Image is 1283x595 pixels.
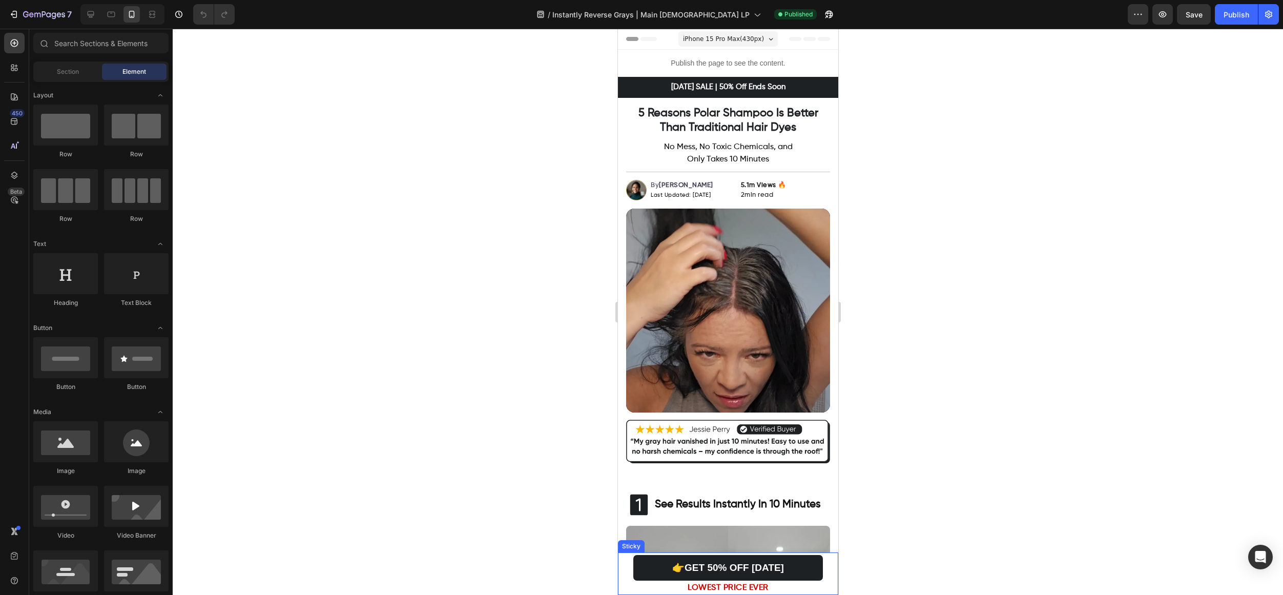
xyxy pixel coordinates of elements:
p: 7 [67,8,72,20]
div: Beta [8,188,25,196]
div: Image [33,466,98,476]
div: Row [33,214,98,223]
span: / [548,9,550,20]
div: 450 [10,109,25,117]
div: Video Banner [104,531,169,540]
div: Image [104,466,169,476]
div: Heading [33,298,98,307]
div: Publish [1224,9,1249,20]
span: Layout [33,91,53,100]
span: Toggle open [152,404,169,420]
span: Instantly Reverse Grays | Main [DEMOGRAPHIC_DATA] LP [552,9,750,20]
span: Toggle open [152,87,169,104]
button: Publish [1215,4,1258,25]
span: Element [122,67,146,76]
span: Toggle open [152,320,169,336]
div: Row [104,214,169,223]
div: Open Intercom Messenger [1248,545,1273,569]
div: Button [33,382,98,392]
div: Video [33,531,98,540]
div: Text Block [104,298,169,307]
div: Button [104,382,169,392]
div: Row [104,150,169,159]
div: Row [33,150,98,159]
span: Text [33,239,46,249]
span: Section [57,67,79,76]
span: Save [1186,10,1203,19]
div: Undo/Redo [193,4,235,25]
span: Media [33,407,51,417]
input: Search Sections & Elements [33,33,169,53]
button: 7 [4,4,76,25]
span: Button [33,323,52,333]
button: Save [1177,4,1211,25]
iframe: Design area [618,29,838,595]
span: Toggle open [152,236,169,252]
span: Published [784,10,813,19]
